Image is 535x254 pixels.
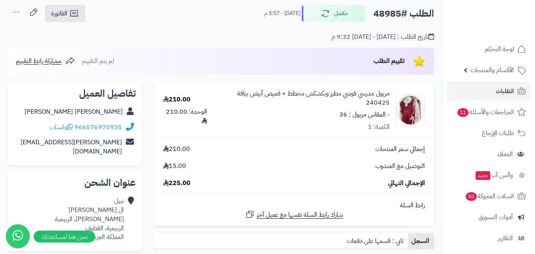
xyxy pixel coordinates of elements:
[163,95,190,104] div: 210.00
[331,32,434,42] div: تاريخ الطلب : [DATE] - [DATE] 9:32 م
[457,108,469,117] span: 11
[16,56,75,66] a: مشاركة رابط التقييم
[344,233,408,249] a: تابي : قسمها على دفعات
[55,197,124,242] div: نبيل ال [PERSON_NAME] [PERSON_NAME]، الربيعية الربيعية، القطيف المملكة العربية السعودية
[375,145,425,154] span: إجمالي سعر المنتجات
[388,179,425,188] span: الإجمالي النهائي
[465,192,477,201] span: 50
[373,56,405,66] span: تقييم الطلب
[475,170,513,181] span: وآتس آب
[498,233,513,244] span: التقارير
[447,208,530,227] a: أدوات التسويق
[157,201,431,210] div: رابط السلة
[264,10,301,17] small: [DATE] - 3:57 م
[225,89,390,107] a: مريول مدرسي فوشي مطرز وبكشكش مخطط + قميص أبيض بياقة 240425
[375,162,425,171] span: التوصيل مع المندوب
[16,56,61,66] span: مشاركة رابط التقييم
[481,6,527,23] img: logo-2.png
[25,107,123,116] a: [PERSON_NAME] [PERSON_NAME]
[163,179,190,188] span: 225.00
[14,178,136,187] h2: عنوان الشحن
[163,162,186,171] span: 15.00
[45,5,85,22] a: الفاتورة
[74,122,122,132] a: 966576970935
[478,212,513,223] span: أدوات التسويق
[408,233,434,249] a: السجل
[82,56,114,66] span: لم يتم التقييم
[447,103,530,122] a: المراجعات والأسئلة11
[496,86,514,97] span: الطلبات
[470,65,514,76] span: الأقسام والمنتجات
[163,107,208,126] div: الوحدة: 210.00
[163,145,190,154] span: 210.00
[447,229,530,248] a: التقارير
[497,149,513,160] span: العملاء
[447,187,530,206] a: السلات المتروكة50
[465,191,514,202] span: السلات المتروكة
[302,5,365,22] button: مكتمل
[51,9,67,18] span: الفاتورة
[447,124,530,143] a: طلبات الإرجاع
[339,110,390,119] small: - المقاس مريول : 36
[14,89,136,98] h2: تفاصيل العميل
[476,171,490,180] span: جديد
[373,6,434,22] h2: الطلب #48985
[245,210,343,220] a: شارك رابط السلة نفسها مع عميل آخر
[447,166,530,185] a: وآتس آبجديد
[447,40,530,59] a: لوحة التحكم
[257,210,343,220] span: شارك رابط السلة نفسها مع عميل آخر
[21,138,122,156] a: [PERSON_NAME][EMAIL_ADDRESS][DOMAIN_NAME]
[482,128,514,139] span: طلبات الإرجاع
[447,145,530,164] a: العملاء
[457,107,514,118] span: المراجعات والأسئلة
[396,94,425,126] img: 1754338157-1000442823-90x90.jpg
[50,122,73,132] a: واتساب
[368,122,390,132] div: الكمية: 1
[447,82,530,101] a: الطلبات
[485,44,514,55] span: لوحة التحكم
